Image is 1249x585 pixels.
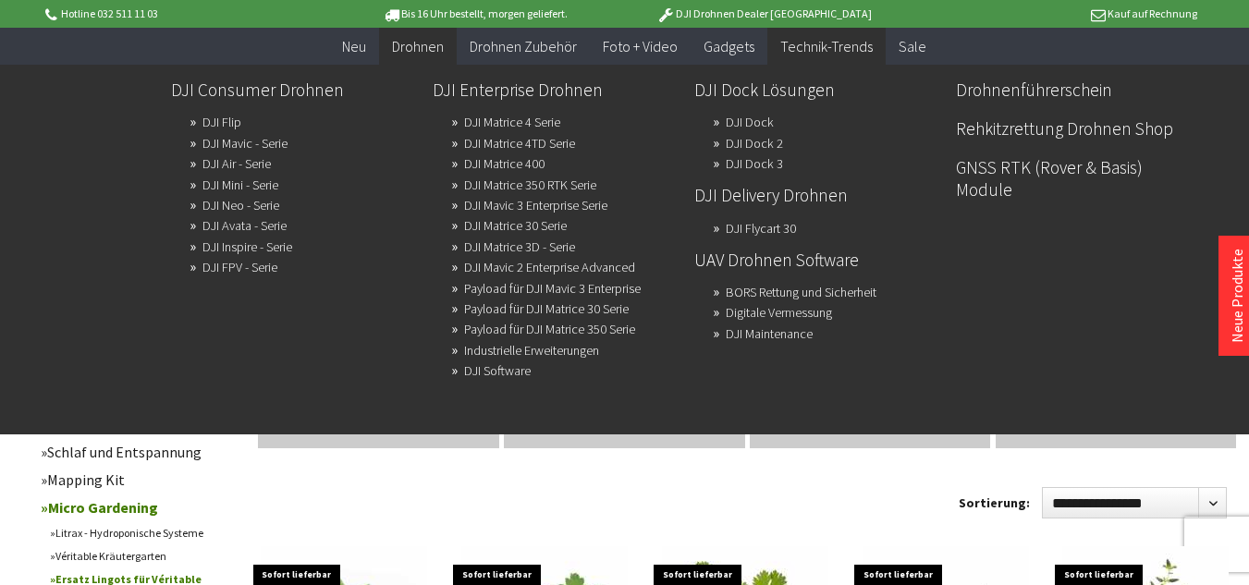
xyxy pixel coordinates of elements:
[899,37,926,55] span: Sale
[31,438,216,466] a: Schlaf und Entspannung
[464,275,641,301] a: Payload für DJI Mavic 3 Enterprise
[464,296,629,322] a: Payload für DJI Matrice 30 Serie
[691,28,767,66] a: Gadgets
[619,3,908,25] p: DJI Drohnen Dealer [GEOGRAPHIC_DATA]
[726,130,783,156] a: DJI Dock 2
[694,179,941,211] a: DJI Delivery Drohnen
[726,151,783,177] a: DJI Dock 3
[433,74,680,105] a: DJI Enterprise Drohnen
[956,152,1203,205] a: GNSS RTK (Rover & Basis) Module
[1228,249,1246,343] a: Neue Produkte
[956,74,1203,105] a: Drohnenführerschein
[43,3,331,25] p: Hotline 032 511 11 03
[726,279,876,305] a: BORS Rettung und Sicherheit
[202,172,278,198] a: DJI Mini - Serie
[603,37,678,55] span: Foto + Video
[392,37,444,55] span: Drohnen
[464,337,599,363] a: Industrielle Erweiterungen
[202,109,241,135] a: DJI Flip
[464,254,635,280] a: DJI Mavic 2 Enterprise Advanced
[31,466,216,494] a: Mapping Kit
[464,213,567,238] a: DJI Matrice 30 Serie
[886,28,939,66] a: Sale
[464,130,575,156] a: DJI Matrice 4TD Serie
[464,109,560,135] a: DJI Matrice 4 Serie
[726,215,796,241] a: DJI Flycart 30
[41,521,216,544] a: Litrax - Hydroponische Systeme
[959,488,1030,518] label: Sortierung:
[726,299,832,325] a: Digitale Vermessung
[780,37,873,55] span: Technik-Trends
[590,28,691,66] a: Foto + Video
[202,213,287,238] a: DJI Avata - Serie
[464,172,596,198] a: DJI Matrice 350 RTK Serie
[464,316,635,342] a: Payload für DJI Matrice 350 Serie
[464,234,575,260] a: DJI Matrice 3D - Serie
[457,28,590,66] a: Drohnen Zubehör
[202,151,271,177] a: DJI Air - Serie
[202,192,279,218] a: DJI Neo - Serie
[329,28,379,66] a: Neu
[202,130,288,156] a: DJI Mavic - Serie
[464,151,545,177] a: DJI Matrice 400
[909,3,1197,25] p: Kauf auf Rechnung
[464,358,531,384] a: DJI Software
[331,3,619,25] p: Bis 16 Uhr bestellt, morgen geliefert.
[694,74,941,105] a: DJI Dock Lösungen
[726,109,774,135] a: DJI Dock
[342,37,366,55] span: Neu
[704,37,754,55] span: Gadgets
[767,28,886,66] a: Technik-Trends
[31,494,216,521] a: Micro Gardening
[470,37,577,55] span: Drohnen Zubehör
[171,74,418,105] a: DJI Consumer Drohnen
[464,192,607,218] a: DJI Mavic 3 Enterprise Serie
[41,544,216,567] a: Véritable Kräutergarten
[202,254,277,280] a: DJI FPV - Serie
[202,234,292,260] a: DJI Inspire - Serie
[726,321,813,347] a: DJI Maintenance
[379,28,457,66] a: Drohnen
[694,244,941,275] a: UAV Drohnen Software
[956,113,1203,144] a: Rehkitzrettung Drohnen Shop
